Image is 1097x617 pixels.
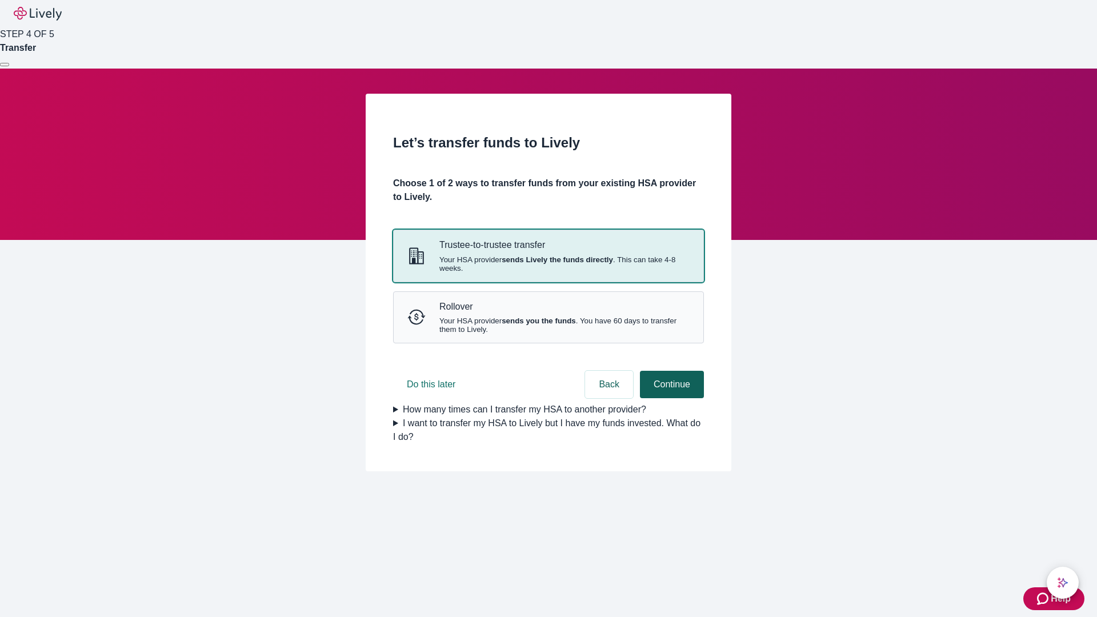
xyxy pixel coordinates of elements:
[393,133,704,153] h2: Let’s transfer funds to Lively
[1047,567,1079,599] button: chat
[1057,577,1068,588] svg: Lively AI Assistant
[439,239,690,250] p: Trustee-to-trustee transfer
[393,403,704,416] summary: How many times can I transfer my HSA to another provider?
[393,177,704,204] h4: Choose 1 of 2 ways to transfer funds from your existing HSA provider to Lively.
[502,316,576,325] strong: sends you the funds
[439,316,690,334] span: Your HSA provider . You have 60 days to transfer them to Lively.
[439,301,690,312] p: Rollover
[640,371,704,398] button: Continue
[585,371,633,398] button: Back
[439,255,690,273] span: Your HSA provider . This can take 4-8 weeks.
[394,230,703,281] button: Trustee-to-trusteeTrustee-to-trustee transferYour HSA providersends Lively the funds directly. Th...
[1037,592,1051,606] svg: Zendesk support icon
[393,416,704,444] summary: I want to transfer my HSA to Lively but I have my funds invested. What do I do?
[394,292,703,343] button: RolloverRolloverYour HSA providersends you the funds. You have 60 days to transfer them to Lively.
[407,247,426,265] svg: Trustee-to-trustee
[407,308,426,326] svg: Rollover
[14,7,62,21] img: Lively
[1023,587,1084,610] button: Zendesk support iconHelp
[1051,592,1071,606] span: Help
[502,255,613,264] strong: sends Lively the funds directly
[393,371,469,398] button: Do this later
